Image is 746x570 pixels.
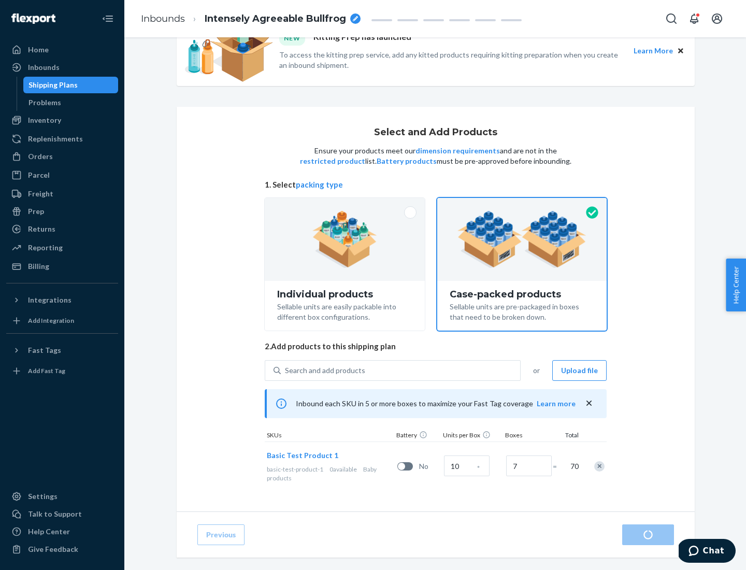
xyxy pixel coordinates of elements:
[450,289,594,300] div: Case-packed products
[394,431,441,441] div: Battery
[6,41,118,58] a: Home
[267,451,338,460] span: Basic Test Product 1
[265,341,607,352] span: 2. Add products to this shipping plan
[28,491,58,502] div: Settings
[553,461,563,472] span: =
[6,488,118,505] a: Settings
[684,8,705,29] button: Open notifications
[28,316,74,325] div: Add Integration
[6,186,118,202] a: Freight
[28,224,55,234] div: Returns
[419,461,440,472] span: No
[552,360,607,381] button: Upload file
[661,8,682,29] button: Open Search Box
[28,206,44,217] div: Prep
[265,179,607,190] span: 1. Select
[457,211,586,268] img: case-pack.59cecea509d18c883b923b81aeac6d0b.png
[537,398,576,409] button: Learn more
[28,261,49,272] div: Billing
[6,523,118,540] a: Help Center
[584,398,594,409] button: close
[28,80,78,90] div: Shipping Plans
[23,77,119,93] a: Shipping Plans
[28,45,49,55] div: Home
[141,13,185,24] a: Inbounds
[265,389,607,418] div: Inbound each SKU in 5 or more boxes to maximize your Fast Tag coverage
[28,544,78,554] div: Give Feedback
[279,31,305,45] div: NEW
[594,461,605,472] div: Remove Item
[28,526,70,537] div: Help Center
[28,151,53,162] div: Orders
[28,366,65,375] div: Add Fast Tag
[133,4,369,34] ol: breadcrumbs
[415,146,500,156] button: dimension requirements
[441,431,503,441] div: Units per Box
[313,31,411,45] p: Kitting Prep has launched
[267,450,338,461] button: Basic Test Product 1
[28,345,61,355] div: Fast Tags
[285,365,365,376] div: Search and add products
[6,112,118,129] a: Inventory
[28,243,63,253] div: Reporting
[6,203,118,220] a: Prep
[6,258,118,275] a: Billing
[277,300,412,322] div: Sellable units are easily packable into different box configurations.
[6,59,118,76] a: Inbounds
[726,259,746,311] button: Help Center
[6,506,118,522] button: Talk to Support
[97,8,118,29] button: Close Navigation
[707,8,727,29] button: Open account menu
[296,179,343,190] button: packing type
[568,461,579,472] span: 70
[555,431,581,441] div: Total
[6,167,118,183] a: Parcel
[533,365,540,376] span: or
[205,12,346,26] span: Intensely Agreeable Bullfrog
[506,455,552,476] input: Number of boxes
[11,13,55,24] img: Flexport logo
[6,292,118,308] button: Integrations
[6,239,118,256] a: Reporting
[267,465,393,482] div: Baby products
[377,156,437,166] button: Battery products
[23,94,119,111] a: Problems
[299,146,572,166] p: Ensure your products meet our and are not in the list. must be pre-approved before inbounding.
[265,431,394,441] div: SKUs
[28,134,83,144] div: Replenishments
[312,211,377,268] img: individual-pack.facf35554cb0f1810c75b2bd6df2d64e.png
[6,131,118,147] a: Replenishments
[28,115,61,125] div: Inventory
[679,539,736,565] iframe: Opens a widget where you can chat to one of our agents
[444,455,490,476] input: Case Quantity
[28,189,53,199] div: Freight
[277,289,412,300] div: Individual products
[28,295,71,305] div: Integrations
[28,509,82,519] div: Talk to Support
[28,170,50,180] div: Parcel
[6,342,118,359] button: Fast Tags
[300,156,365,166] button: restricted product
[503,431,555,441] div: Boxes
[6,363,118,379] a: Add Fast Tag
[28,97,61,108] div: Problems
[6,221,118,237] a: Returns
[374,127,497,138] h1: Select and Add Products
[6,148,118,165] a: Orders
[6,312,118,329] a: Add Integration
[6,541,118,558] button: Give Feedback
[28,62,60,73] div: Inbounds
[634,45,673,56] button: Learn More
[675,45,686,56] button: Close
[450,300,594,322] div: Sellable units are pre-packaged in boxes that need to be broken down.
[329,465,357,473] span: 0 available
[197,524,245,545] button: Previous
[279,50,624,70] p: To access the kitting prep service, add any kitted products requiring kitting preparation when yo...
[267,465,323,473] span: basic-test-product-1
